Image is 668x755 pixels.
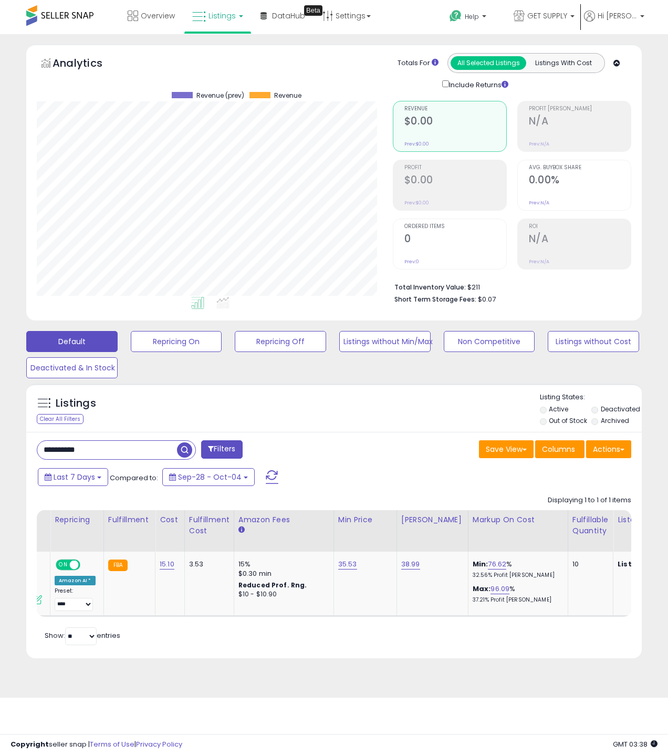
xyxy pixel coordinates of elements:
[529,106,631,112] span: Profit [PERSON_NAME]
[235,331,326,352] button: Repricing Off
[473,514,563,525] div: Markup on Cost
[529,224,631,230] span: ROI
[601,416,629,425] label: Archived
[529,258,549,265] small: Prev: N/A
[338,559,357,570] a: 35.53
[201,440,242,459] button: Filters
[529,165,631,171] span: Avg. Buybox Share
[441,2,504,34] a: Help
[586,440,631,458] button: Actions
[526,56,601,70] button: Listings With Cost
[601,405,640,413] label: Deactivated
[238,514,329,525] div: Amazon Fees
[540,392,642,402] p: Listing States:
[535,440,584,458] button: Columns
[404,200,429,206] small: Prev: $0.00
[473,559,488,569] b: Min:
[490,584,509,594] a: 96.09
[404,224,506,230] span: Ordered Items
[38,468,108,486] button: Last 7 Days
[401,514,464,525] div: [PERSON_NAME]
[238,590,326,599] div: $10 - $10.90
[478,294,496,304] span: $0.07
[548,331,639,352] button: Listings without Cost
[26,357,118,378] button: Deactivated & In Stock
[465,12,479,21] span: Help
[572,514,609,536] div: Fulfillable Quantity
[162,468,255,486] button: Sep-28 - Oct-04
[56,396,96,411] h5: Listings
[404,258,419,265] small: Prev: 0
[57,561,70,570] span: ON
[53,56,123,73] h5: Analytics
[549,416,587,425] label: Out of Stock
[529,233,631,247] h2: N/A
[444,331,535,352] button: Non Competitive
[108,514,151,525] div: Fulfillment
[473,572,560,579] p: 32.56% Profit [PERSON_NAME]
[473,584,560,604] div: %
[208,11,236,21] span: Listings
[304,5,322,16] div: Tooltip anchor
[238,525,245,535] small: Amazon Fees.
[451,56,526,70] button: All Selected Listings
[404,106,506,112] span: Revenue
[54,472,95,482] span: Last 7 Days
[529,200,549,206] small: Prev: N/A
[479,440,534,458] button: Save View
[473,584,491,594] b: Max:
[598,11,637,21] span: Hi [PERSON_NAME]
[238,581,307,589] b: Reduced Prof. Rng.
[196,92,244,99] span: Revenue (prev)
[473,596,560,604] p: 37.21% Profit [PERSON_NAME]
[548,495,631,505] div: Displaying 1 to 1 of 1 items
[272,11,305,21] span: DataHub
[434,78,521,90] div: Include Returns
[473,560,560,579] div: %
[394,280,623,293] li: $211
[404,165,506,171] span: Profit
[339,331,431,352] button: Listings without Min/Max
[131,331,222,352] button: Repricing On
[189,560,226,569] div: 3.53
[338,514,392,525] div: Min Price
[160,559,174,570] a: 15.10
[141,11,175,21] span: Overview
[529,115,631,129] h2: N/A
[542,444,575,454] span: Columns
[394,295,476,304] b: Short Term Storage Fees:
[572,560,605,569] div: 10
[404,233,506,247] h2: 0
[178,472,242,482] span: Sep-28 - Oct-04
[401,559,420,570] a: 38.99
[584,11,644,34] a: Hi [PERSON_NAME]
[527,11,567,21] span: GET SUPPLY
[529,174,631,188] h2: 0.00%
[398,58,439,68] div: Totals For
[108,560,128,571] small: FBA
[160,514,180,525] div: Cost
[55,514,99,525] div: Repricing
[404,141,429,147] small: Prev: $0.00
[37,414,83,424] div: Clear All Filters
[189,514,229,536] div: Fulfillment Cost
[45,630,120,640] span: Show: entries
[110,473,158,483] span: Compared to:
[404,115,506,129] h2: $0.00
[618,559,665,569] b: Listed Price:
[468,510,568,552] th: The percentage added to the cost of goods (COGS) that forms the calculator for Min & Max prices.
[79,561,96,570] span: OFF
[449,9,462,23] i: Get Help
[549,405,568,413] label: Active
[488,559,506,570] a: 76.62
[274,92,301,99] span: Revenue
[238,560,326,569] div: 15%
[55,587,96,611] div: Preset:
[55,576,96,585] div: Amazon AI *
[394,283,466,292] b: Total Inventory Value:
[529,141,549,147] small: Prev: N/A
[26,331,118,352] button: Default
[238,569,326,578] div: $0.30 min
[404,174,506,188] h2: $0.00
